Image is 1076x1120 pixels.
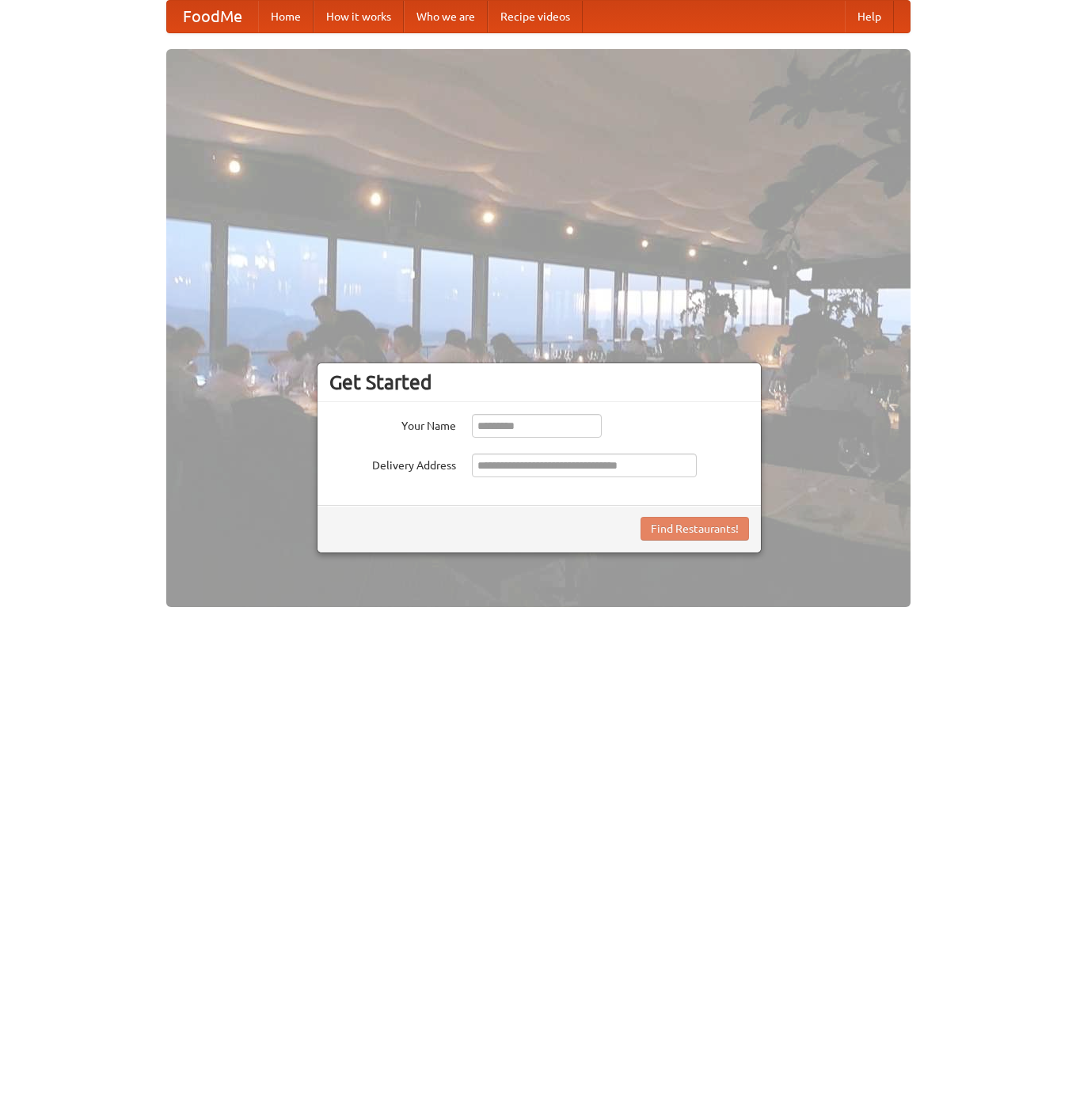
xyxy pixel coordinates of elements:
[404,1,488,32] a: Who we are
[314,1,404,32] a: How it works
[329,454,456,473] label: Delivery Address
[641,517,749,541] button: Find Restaurants!
[845,1,894,32] a: Help
[329,414,456,434] label: Your Name
[329,370,749,394] h3: Get Started
[167,1,258,32] a: FoodMe
[488,1,583,32] a: Recipe videos
[258,1,314,32] a: Home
